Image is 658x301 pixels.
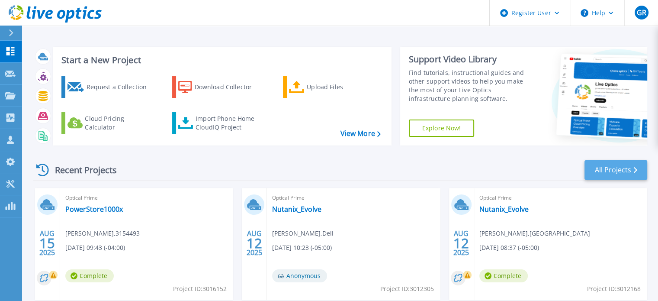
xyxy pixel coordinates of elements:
div: AUG 2025 [246,227,263,259]
div: Request a Collection [86,78,155,96]
span: Project ID: 3012168 [587,284,641,294]
div: Cloud Pricing Calculator [85,114,154,132]
span: [PERSON_NAME] , Dell [272,229,334,238]
a: Nutanix_Evolve [272,205,321,214]
div: Import Phone Home CloudIQ Project [196,114,263,132]
span: [DATE] 10:23 (-05:00) [272,243,332,252]
span: [DATE] 08:37 (-05:00) [479,243,539,252]
span: 12 [453,240,469,247]
span: Project ID: 3012305 [380,284,434,294]
div: AUG 2025 [39,227,55,259]
div: Find tutorials, instructional guides and other support videos to help you make the most of your L... [409,68,533,103]
span: [DATE] 09:43 (-04:00) [65,243,125,252]
a: PowerStore1000x [65,205,123,214]
div: AUG 2025 [453,227,469,259]
div: Support Video Library [409,54,533,65]
span: Optical Prime [65,193,228,203]
span: GR [636,9,646,16]
span: Complete [479,269,528,282]
a: Nutanix_Evolve [479,205,529,214]
a: View More [340,129,380,138]
a: Request a Collection [61,76,158,98]
a: Download Collector [172,76,269,98]
span: Optical Prime [479,193,642,203]
div: Recent Projects [33,159,128,181]
a: Cloud Pricing Calculator [61,112,158,134]
a: All Projects [584,160,647,180]
span: Anonymous [272,269,327,282]
span: Optical Prime [272,193,435,203]
span: [PERSON_NAME] , 3154493 [65,229,140,238]
h3: Start a New Project [61,55,380,65]
span: Complete [65,269,114,282]
span: [PERSON_NAME] , [GEOGRAPHIC_DATA] [479,229,590,238]
span: 15 [39,240,55,247]
a: Explore Now! [409,120,475,137]
div: Download Collector [195,78,264,96]
span: 12 [247,240,262,247]
a: Upload Files [283,76,379,98]
div: Upload Files [307,78,376,96]
span: Project ID: 3016152 [173,284,227,294]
